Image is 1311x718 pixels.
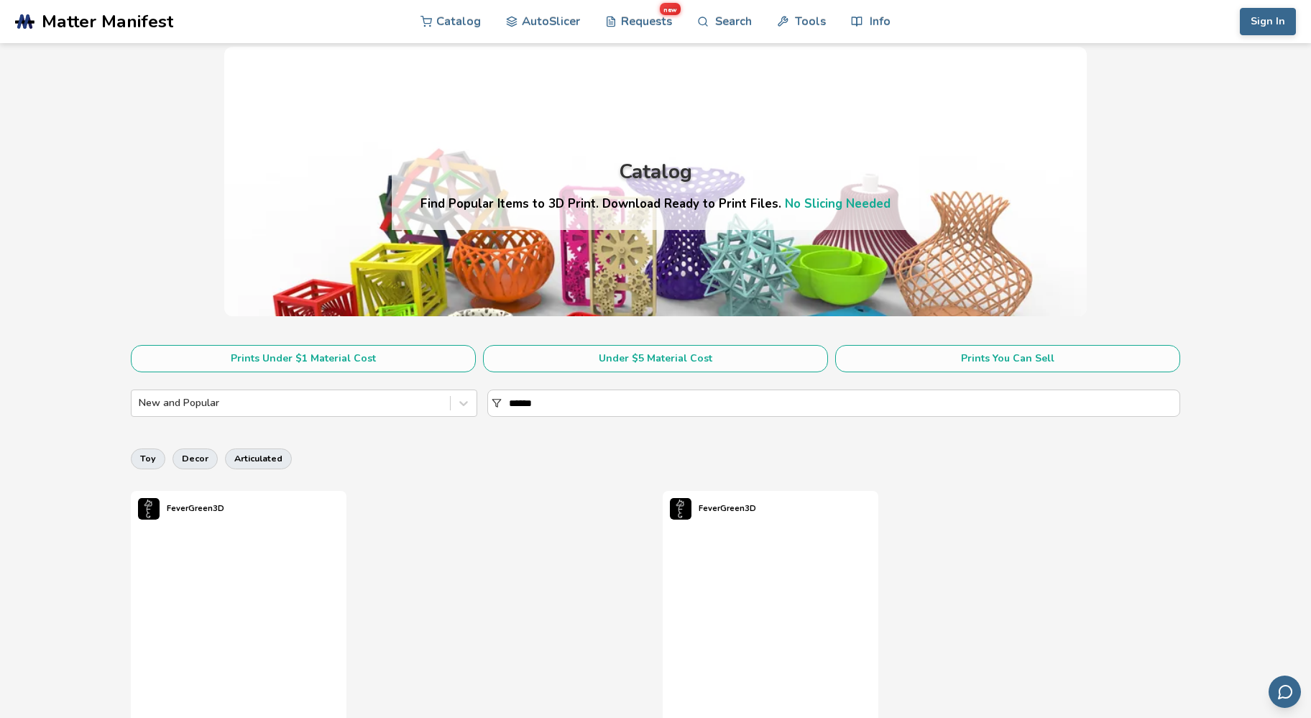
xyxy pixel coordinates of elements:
[42,11,173,32] span: Matter Manifest
[670,498,691,520] img: FeverGreen3D's profile
[663,491,763,527] a: FeverGreen3D's profileFeverGreen3D
[225,448,292,469] button: articulated
[699,501,756,516] p: FeverGreen3D
[167,501,224,516] p: FeverGreen3D
[1240,8,1296,35] button: Sign In
[660,3,681,15] span: new
[131,345,476,372] button: Prints Under $1 Material Cost
[1269,676,1301,708] button: Send feedback via email
[139,397,142,409] input: New and Popular
[483,345,828,372] button: Under $5 Material Cost
[131,491,231,527] a: FeverGreen3D's profileFeverGreen3D
[420,195,891,212] h4: Find Popular Items to 3D Print. Download Ready to Print Files.
[172,448,218,469] button: decor
[785,195,891,212] a: No Slicing Needed
[138,498,160,520] img: FeverGreen3D's profile
[131,448,165,469] button: toy
[835,345,1180,372] button: Prints You Can Sell
[619,161,692,183] div: Catalog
